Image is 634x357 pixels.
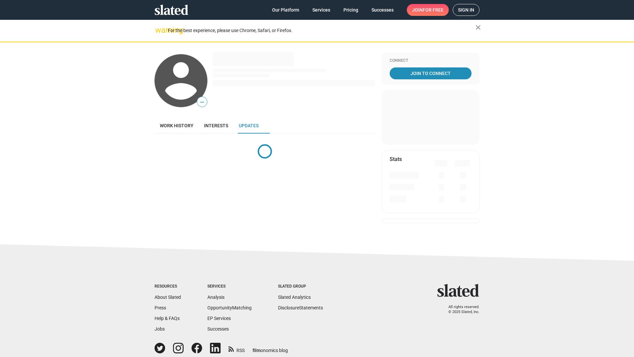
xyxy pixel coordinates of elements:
span: for free [423,4,443,16]
a: Analysis [207,295,225,300]
div: For the best experience, please use Chrome, Safari, or Firefox. [168,26,475,35]
span: Join To Connect [391,67,470,79]
a: filmonomics blog [253,342,288,354]
a: Updates [233,118,264,134]
a: DisclosureStatements [278,305,323,310]
a: Pricing [338,4,364,16]
a: Joinfor free [407,4,449,16]
a: RSS [229,343,245,354]
span: Services [312,4,330,16]
span: Our Platform [272,4,299,16]
span: Successes [371,4,394,16]
a: Our Platform [267,4,304,16]
div: Slated Group [278,284,323,289]
mat-card-title: Stats [390,156,402,163]
span: — [197,98,207,106]
a: Help & FAQs [155,316,180,321]
p: All rights reserved. © 2025 Slated, Inc. [441,305,479,314]
a: Successes [207,326,229,332]
a: Services [307,4,335,16]
div: Resources [155,284,181,289]
span: Sign in [458,4,474,16]
a: About Slated [155,295,181,300]
a: OpportunityMatching [207,305,252,310]
a: Press [155,305,166,310]
a: Slated Analytics [278,295,311,300]
a: Join To Connect [390,67,472,79]
div: Services [207,284,252,289]
mat-icon: warning [155,26,163,34]
a: EP Services [207,316,231,321]
mat-icon: close [474,23,482,31]
span: Updates [239,123,259,128]
a: Sign in [453,4,479,16]
span: Work history [160,123,194,128]
a: Interests [199,118,233,134]
a: Jobs [155,326,165,332]
span: Join [412,4,443,16]
a: Work history [155,118,199,134]
span: film [253,348,261,353]
a: Successes [366,4,399,16]
span: Interests [204,123,228,128]
div: Connect [390,58,472,63]
span: Pricing [343,4,358,16]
